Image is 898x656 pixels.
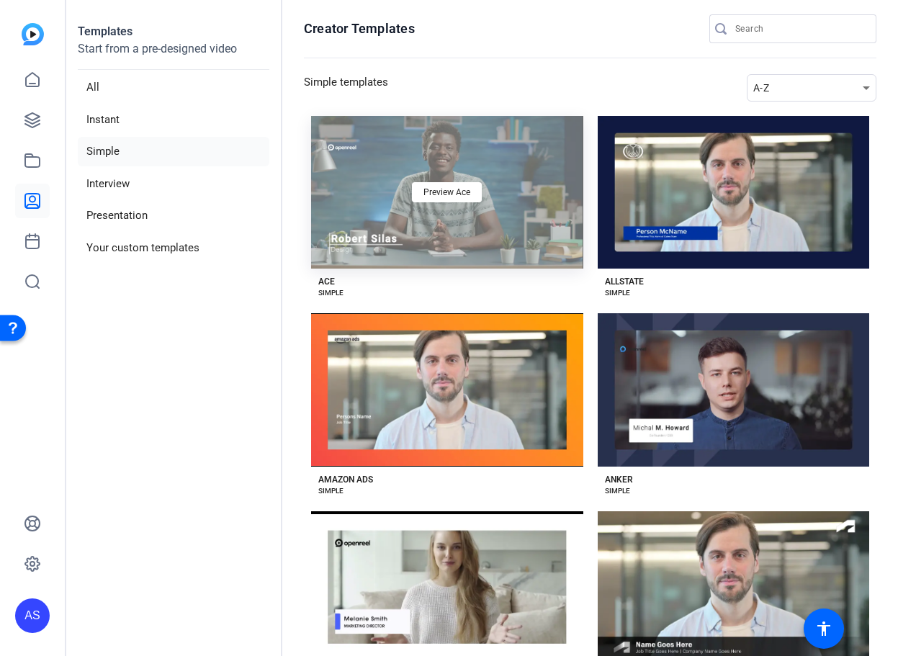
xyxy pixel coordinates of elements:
[78,169,269,199] li: Interview
[78,40,269,70] p: Start from a pre-designed video
[318,485,344,497] div: SIMPLE
[15,598,50,633] div: AS
[318,474,373,485] div: AMAZON ADS
[78,201,269,230] li: Presentation
[735,20,865,37] input: Search
[304,74,388,102] h3: Simple templates
[78,137,269,166] li: Simple
[598,313,870,466] button: Template image
[78,73,269,102] li: All
[753,82,769,94] span: A-Z
[598,116,870,269] button: Template image
[78,24,133,38] strong: Templates
[605,474,633,485] div: ANKER
[311,313,583,466] button: Template image
[815,620,832,637] mat-icon: accessibility
[22,23,44,45] img: blue-gradient.svg
[304,20,415,37] h1: Creator Templates
[605,287,630,299] div: SIMPLE
[318,276,335,287] div: ACE
[311,116,583,269] button: Template imagePreview Ace
[78,105,269,135] li: Instant
[605,485,630,497] div: SIMPLE
[605,276,644,287] div: ALLSTATE
[318,287,344,299] div: SIMPLE
[78,233,269,263] li: Your custom templates
[423,188,470,197] span: Preview Ace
